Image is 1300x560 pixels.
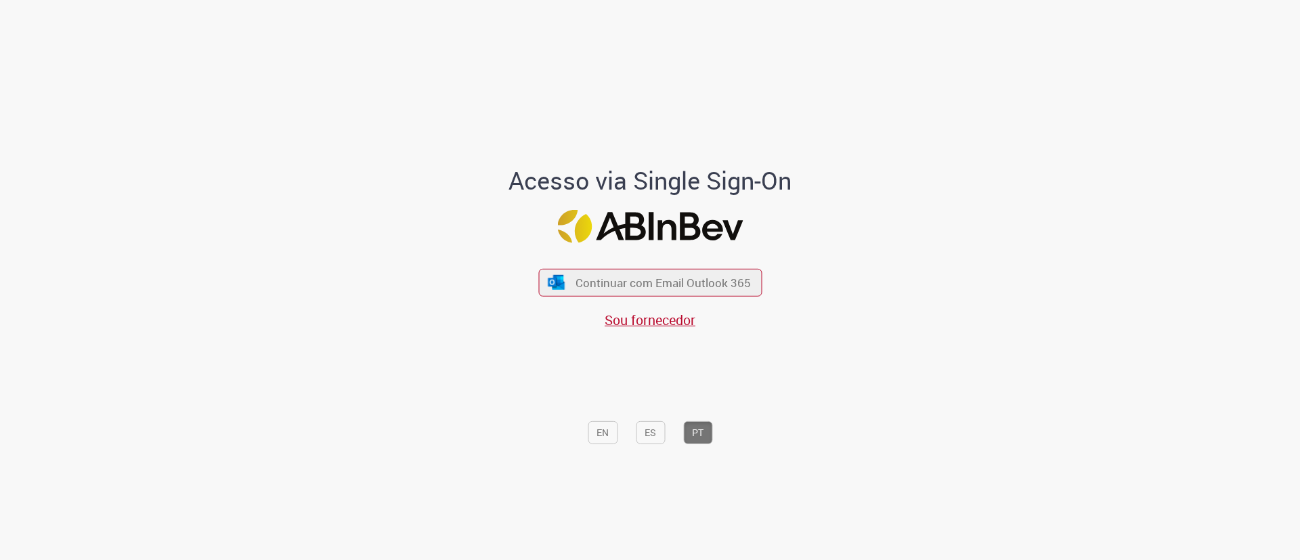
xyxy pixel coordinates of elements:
img: Logo ABInBev [557,210,743,243]
button: ícone Azure/Microsoft 360 Continuar com Email Outlook 365 [538,269,762,297]
button: EN [588,421,617,444]
h1: Acesso via Single Sign-On [462,167,838,194]
img: ícone Azure/Microsoft 360 [547,275,566,289]
a: Sou fornecedor [605,311,695,329]
span: Continuar com Email Outlook 365 [576,275,751,290]
button: PT [683,421,712,444]
button: ES [636,421,665,444]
